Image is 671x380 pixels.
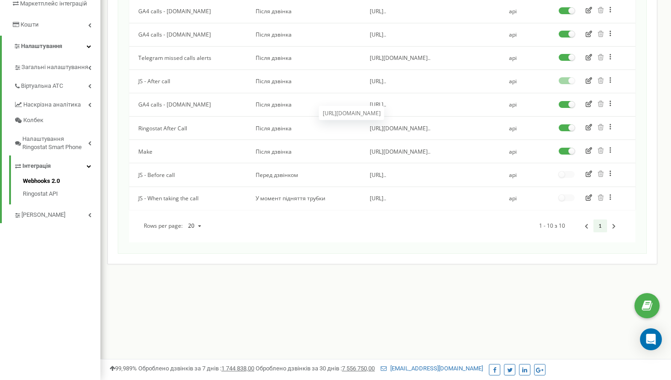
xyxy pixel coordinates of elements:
a: [PERSON_NAME] [14,204,100,223]
span: Інтеграція [22,162,51,171]
a: Налаштування Ringostat Smart Phone [14,128,100,155]
span: [URL].. [370,101,386,108]
td: api [500,163,550,187]
span: Загальні налаштування [21,63,88,72]
span: Налаштування [21,43,62,49]
u: 7 556 750,00 [342,365,375,372]
a: [EMAIL_ADDRESS][DOMAIN_NAME] [381,365,483,372]
td: JS - Before call [129,163,246,187]
div: 20 [188,223,194,229]
a: Віртуальна АТС [14,75,100,94]
td: api [500,140,550,163]
td: Make [129,140,246,163]
span: [URL].. [370,171,386,179]
td: api [500,187,550,210]
span: Віртуальна АТС [21,82,63,91]
td: У момент підняття трубки [246,187,361,210]
div: Open Intercom Messenger [640,328,662,350]
span: Наскрізна аналітика [23,101,81,109]
span: [URL].. [370,77,386,85]
span: [URL].. [370,31,386,38]
div: [URL][DOMAIN_NAME] [323,110,381,117]
span: [URL].. [370,7,386,15]
td: Після дзвінка [246,140,361,163]
td: JS - After call [129,70,246,93]
div: Pagination Navigation [580,219,621,233]
a: Загальні налаштування [14,57,100,75]
td: Після дзвінка [246,46,361,70]
div: 1 - 10 з 10 [539,219,621,233]
span: Налаштування Ringostat Smart Phone [22,135,88,152]
span: [URL][DOMAIN_NAME].. [370,54,430,62]
td: Після дзвінка [246,70,361,93]
td: api [500,117,550,140]
a: 1 [593,219,607,233]
td: Після дзвінка [246,117,361,140]
a: Інтеграція [14,155,100,174]
td: Перед дзвінком [246,163,361,187]
td: Після дзвінка [246,93,361,116]
td: Telegram missed calls alerts [129,46,246,70]
td: JS - When taking the call [129,187,246,210]
td: GA4 calls - [DOMAIN_NAME] [129,23,246,46]
a: Webhooks 2.0 [23,177,100,188]
span: Колбек [23,116,43,125]
td: api [500,93,550,116]
td: api [500,23,550,46]
span: Оброблено дзвінків за 30 днів : [256,365,375,372]
span: Оброблено дзвінків за 7 днів : [138,365,254,372]
span: [URL][DOMAIN_NAME].. [370,148,430,155]
td: Ringostat After Call [129,117,246,140]
a: Налаштування [2,36,100,57]
td: GA4 calls - [DOMAIN_NAME] [129,93,246,116]
u: 1 744 838,00 [221,365,254,372]
span: 99,989% [110,365,137,372]
div: Rows per page: [144,219,206,233]
a: Колбек [14,112,100,128]
a: Ringostat API [23,187,100,198]
td: api [500,46,550,70]
a: Наскрізна аналітика [14,94,100,113]
td: Після дзвінка [246,23,361,46]
span: [URL].. [370,194,386,202]
span: [PERSON_NAME] [21,211,65,219]
span: Кошти [21,21,39,28]
span: [URL][DOMAIN_NAME].. [370,124,430,132]
td: api [500,70,550,93]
